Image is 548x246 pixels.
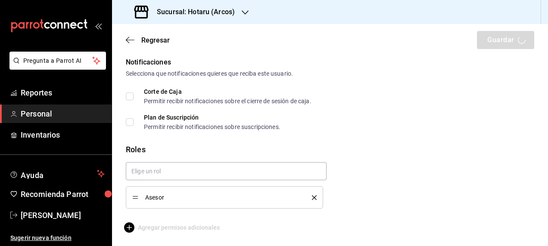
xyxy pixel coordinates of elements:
div: Permitir recibir notificaciones sobre suscripciones. [144,124,280,130]
span: [PERSON_NAME] [21,209,105,221]
div: Selecciona que notificaciones quieres que reciba este usuario. [126,69,534,78]
a: Pregunta a Parrot AI [6,62,106,71]
h3: Sucursal: Hotaru (Arcos) [150,7,235,17]
span: Inventarios [21,129,105,141]
div: Notificaciones [126,57,534,68]
span: Personal [21,108,105,120]
span: Ayuda [21,169,93,179]
span: Pregunta a Parrot AI [23,56,93,65]
div: Corte de Caja [144,89,311,95]
button: Regresar [126,36,170,44]
button: Pregunta a Parrot AI [9,52,106,70]
span: Sugerir nueva función [10,234,105,243]
span: Recomienda Parrot [21,188,105,200]
button: open_drawer_menu [95,22,102,29]
span: Reportes [21,87,105,98]
span: Regresar [141,36,170,44]
button: delete [306,195,317,200]
div: Plan de Suscripción [144,114,280,120]
div: Roles [126,144,534,155]
span: Asesor [145,194,299,200]
input: Elige un rol [126,162,327,180]
div: Permitir recibir notificaciones sobre el cierre de sesión de caja. [144,98,311,104]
